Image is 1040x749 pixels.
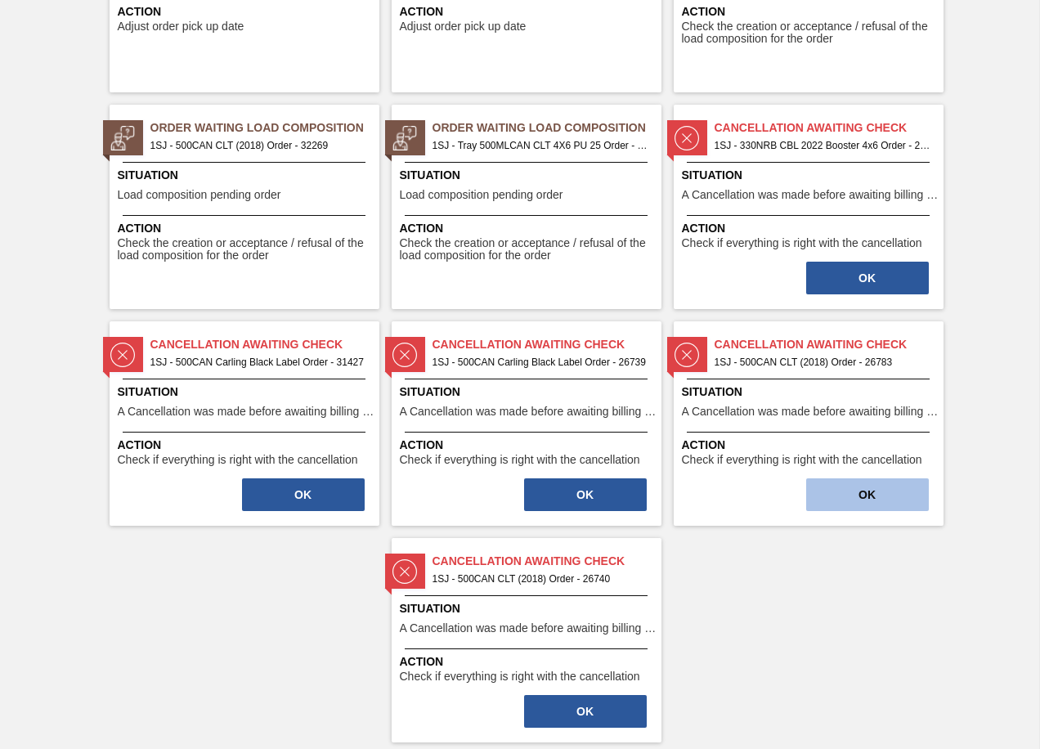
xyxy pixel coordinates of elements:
span: Check if everything is right with the cancellation [400,671,640,683]
span: Situation [400,600,657,617]
span: Adjust order pick up date [400,20,527,33]
span: 1SJ - 500CAN CLT (2018) Order - 26740 [433,570,648,588]
span: Action [682,437,939,454]
span: Cancellation Awaiting Check [150,336,379,353]
span: 1SJ - 500CAN CLT (2018) Order - 32269 [150,137,366,155]
span: Situation [118,383,375,401]
span: Action [400,3,657,20]
span: Check if everything is right with the cancellation [118,454,358,466]
span: 1SJ - 500CAN Carling Black Label Order - 26739 [433,353,648,371]
span: Situation [682,167,939,184]
div: Complete task: 2286082 [805,477,930,513]
img: status [392,559,417,584]
span: Situation [400,383,657,401]
button: OK [806,262,929,294]
span: A Cancellation was made before awaiting billing stage [118,406,375,418]
span: Check if everything is right with the cancellation [682,454,922,466]
span: Action [400,220,657,237]
img: status [110,343,135,367]
span: Cancellation Awaiting Check [433,336,661,353]
img: status [392,343,417,367]
div: Complete task: 2286080 [522,477,648,513]
span: 1SJ - 330NRB CBL 2022 Booster 4x6 Order - 26738 [715,137,930,155]
span: Action [400,437,657,454]
span: A Cancellation was made before awaiting billing stage [682,189,939,201]
span: Action [118,437,375,454]
span: A Cancellation was made before awaiting billing stage [400,406,657,418]
div: Complete task: 2286078 [805,260,930,296]
span: Check the creation or acceptance / refusal of the load composition for the order [118,237,375,262]
span: Cancellation Awaiting Check [715,336,944,353]
span: 1SJ - 500CAN CLT (2018) Order - 26783 [715,353,930,371]
button: OK [524,695,647,728]
span: Action [400,653,657,671]
span: Situation [682,383,939,401]
img: status [675,343,699,367]
div: Complete task: 2286083 [522,693,648,729]
span: A Cancellation was made before awaiting billing stage [682,406,939,418]
span: Action [682,220,939,237]
span: Load composition pending order [400,189,563,201]
span: Order Waiting Load Composition [433,119,661,137]
span: Check the creation or acceptance / refusal of the load composition for the order [682,20,939,46]
span: Adjust order pick up date [118,20,244,33]
span: Check the creation or acceptance / refusal of the load composition for the order [400,237,657,262]
button: OK [242,478,365,511]
span: Check if everything is right with the cancellation [400,454,640,466]
span: Cancellation Awaiting Check [715,119,944,137]
img: status [392,126,417,150]
span: Situation [118,167,375,184]
span: Action [118,220,375,237]
span: Load composition pending order [118,189,281,201]
span: Cancellation Awaiting Check [433,553,661,570]
span: Situation [400,167,657,184]
div: Complete task: 2286079 [240,477,366,513]
button: OK [524,478,647,511]
span: 1SJ - 500CAN Carling Black Label Order - 31427 [150,353,366,371]
img: status [110,126,135,150]
button: OK [806,478,929,511]
span: A Cancellation was made before awaiting billing stage [400,622,657,635]
span: Check if everything is right with the cancellation [682,237,922,249]
span: Action [118,3,375,20]
span: Action [682,3,939,20]
span: Order Waiting Load Composition [150,119,379,137]
img: status [675,126,699,150]
span: 1SJ - Tray 500MLCAN CLT 4X6 PU 25 Order - 32270 [433,137,648,155]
